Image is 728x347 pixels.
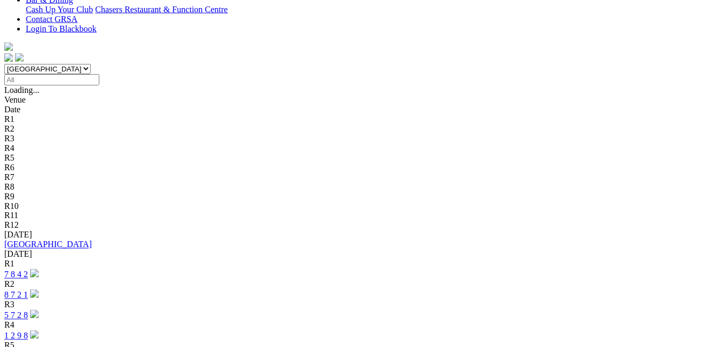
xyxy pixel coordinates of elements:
[4,259,724,269] div: R1
[26,24,97,33] a: Login To Blackbook
[4,42,13,51] img: logo-grsa-white.png
[4,74,99,85] input: Select date
[30,310,39,319] img: play-circle.svg
[4,321,724,330] div: R4
[4,311,28,320] a: 5 7 2 8
[4,221,724,230] div: R12
[4,291,28,300] a: 8 7 2 1
[4,85,39,95] span: Loading...
[4,124,724,134] div: R2
[4,300,724,310] div: R3
[4,192,724,201] div: R9
[26,5,724,15] div: Bar & Dining
[15,53,24,62] img: twitter.svg
[4,280,724,290] div: R2
[4,211,724,221] div: R11
[4,250,724,259] div: [DATE]
[4,201,724,211] div: R10
[30,269,39,278] img: play-circle.svg
[30,290,39,298] img: play-circle.svg
[4,163,724,172] div: R6
[4,153,724,163] div: R5
[95,5,228,14] a: Chasers Restaurant & Function Centre
[26,5,93,14] a: Cash Up Your Club
[30,330,39,339] img: play-circle.svg
[4,182,724,192] div: R8
[26,15,77,24] a: Contact GRSA
[4,143,724,153] div: R4
[4,95,724,105] div: Venue
[4,172,724,182] div: R7
[4,230,724,240] div: [DATE]
[4,114,724,124] div: R1
[4,331,28,341] a: 1 2 9 8
[4,270,28,279] a: 7 8 4 2
[4,240,92,249] a: [GEOGRAPHIC_DATA]
[4,134,724,143] div: R3
[4,105,724,114] div: Date
[4,53,13,62] img: facebook.svg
